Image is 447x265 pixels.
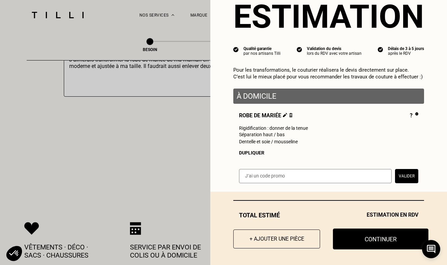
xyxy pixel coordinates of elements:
[333,228,428,249] button: Continuer
[239,132,285,137] span: Séparation haut / bas
[307,51,362,56] div: lors du RDV avec votre artisan
[233,67,424,80] p: Pour les transformations, le couturier réalisera le devis directement sur place. C’est lui le mie...
[237,92,421,100] p: À domicile
[243,51,281,56] div: par nos artisans Tilli
[307,46,362,51] div: Validation du devis
[233,230,320,248] button: + Ajouter une pièce
[395,169,418,183] button: Valider
[239,169,392,183] input: J‘ai un code promo
[388,51,424,56] div: après le RDV
[243,46,281,51] div: Qualité garantie
[239,139,298,144] span: Dentelle et soie / mousseline
[239,125,308,131] span: Rigidification : donner de la tenue
[388,46,424,51] div: Délais de 3 à 5 jours
[297,46,302,52] img: icon list info
[239,112,293,120] span: Robe de mariée
[283,113,287,117] img: Éditer
[410,112,418,120] div: ?
[233,46,239,52] img: icon list info
[239,150,418,155] div: Dupliquer
[367,212,418,219] span: Estimation en RDV
[233,212,424,219] div: Total estimé
[378,46,383,52] img: icon list info
[289,113,293,117] img: Supprimer
[415,112,418,116] img: Pourquoi le prix est indéfini ?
